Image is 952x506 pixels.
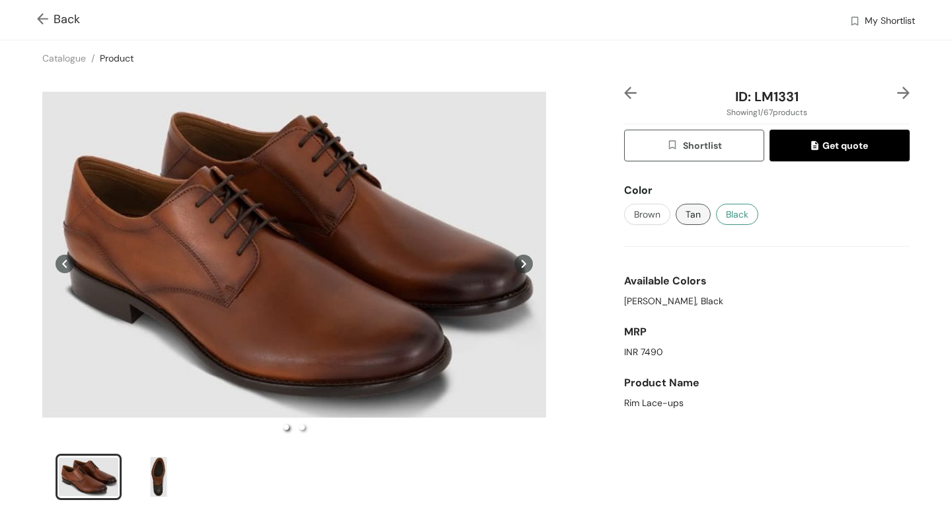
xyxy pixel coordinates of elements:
[676,204,711,225] button: Tan
[624,370,910,396] div: Product Name
[897,87,910,99] img: right
[686,207,701,222] span: Tan
[634,207,660,222] span: Brown
[37,11,80,28] span: Back
[849,15,861,29] img: wishlist
[716,204,758,225] button: Black
[624,130,764,161] button: wishlistShortlist
[735,88,799,105] span: ID: LM1331
[624,294,910,308] div: [PERSON_NAME], Black
[91,52,95,64] span: /
[624,319,910,345] div: MRP
[726,207,748,222] span: Black
[666,139,682,153] img: wishlist
[299,425,305,430] li: slide item 2
[624,268,910,294] div: Available Colors
[624,177,910,204] div: Color
[284,425,289,430] li: slide item 1
[624,87,637,99] img: left
[770,130,910,161] button: quoteGet quote
[811,141,822,153] img: quote
[42,52,86,64] a: Catalogue
[624,345,910,359] div: INR 7490
[624,396,910,410] div: Rim Lace-ups
[666,138,721,153] span: Shortlist
[811,138,868,153] span: Get quote
[865,14,915,30] span: My Shortlist
[624,204,670,225] button: Brown
[126,454,192,500] li: slide item 2
[727,106,807,118] span: Showing 1 / 67 products
[100,52,134,64] a: Product
[56,454,122,500] li: slide item 1
[37,13,54,27] img: Go back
